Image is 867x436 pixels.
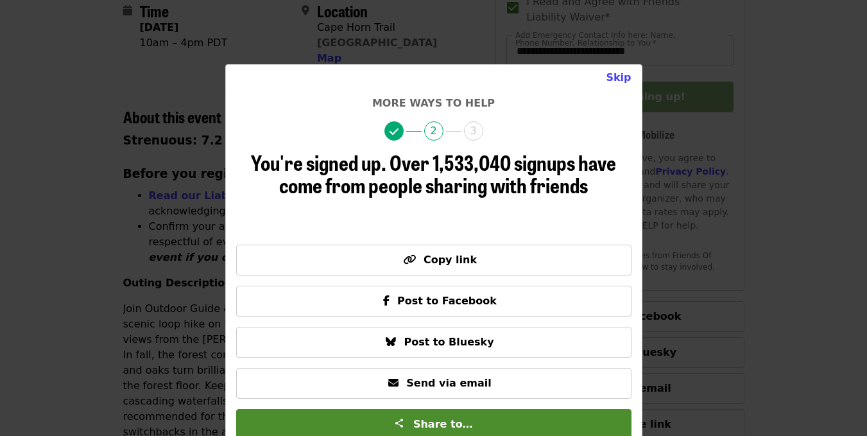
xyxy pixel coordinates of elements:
span: 3 [464,121,483,141]
span: Over 1,533,040 signups have come from people sharing with friends [279,147,616,200]
i: check icon [390,126,399,138]
i: bluesky icon [386,336,396,348]
button: Post to Bluesky [236,327,631,358]
span: More ways to help [372,97,495,109]
i: facebook-f icon [383,295,390,307]
span: Post to Facebook [397,295,497,307]
img: Share [394,418,404,428]
button: Copy link [236,245,631,275]
span: You're signed up. [251,147,386,177]
span: Copy link [424,254,477,266]
span: Share to… [413,418,473,430]
span: Send via email [406,377,491,389]
span: 2 [424,121,443,141]
button: Send via email [236,368,631,399]
button: Post to Facebook [236,286,631,317]
i: link icon [403,254,416,266]
button: Close [596,65,641,91]
i: envelope icon [388,377,399,389]
span: Post to Bluesky [404,336,494,348]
